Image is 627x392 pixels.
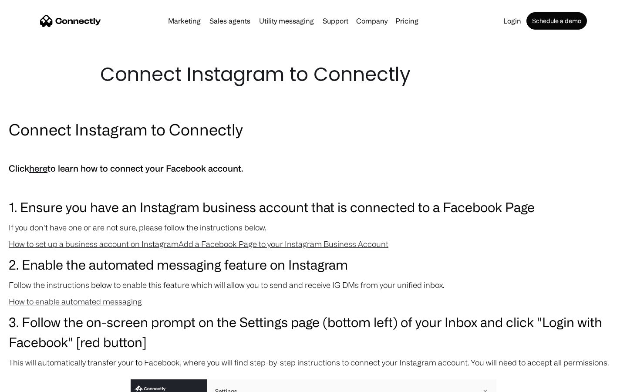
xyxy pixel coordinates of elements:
[9,279,618,291] p: Follow the instructions below to enable this feature which will allow you to send and receive IG ...
[206,17,254,24] a: Sales agents
[256,17,317,24] a: Utility messaging
[165,17,204,24] a: Marketing
[29,163,47,173] a: here
[9,118,618,140] h2: Connect Instagram to Connectly
[9,221,618,233] p: If you don't have one or are not sure, please follow the instructions below.
[9,254,618,274] h3: 2. Enable the automated messaging feature on Instagram
[17,377,52,389] ul: Language list
[319,17,352,24] a: Support
[179,240,388,248] a: Add a Facebook Page to your Instagram Business Account
[9,197,618,217] h3: 1. Ensure you have an Instagram business account that is connected to a Facebook Page
[500,17,525,24] a: Login
[100,61,527,88] h1: Connect Instagram to Connectly
[9,312,618,352] h3: 3. Follow the on-screen prompt on the Settings page (bottom left) of your Inbox and click "Login ...
[9,356,618,368] p: This will automatically transfer your to Facebook, where you will find step-by-step instructions ...
[9,377,52,389] aside: Language selected: English
[9,180,618,193] p: ‍
[9,161,618,176] h5: Click to learn how to connect your Facebook account.
[526,12,587,30] a: Schedule a demo
[356,15,388,27] div: Company
[392,17,422,24] a: Pricing
[9,145,618,157] p: ‍
[9,240,179,248] a: How to set up a business account on Instagram
[9,297,142,306] a: How to enable automated messaging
